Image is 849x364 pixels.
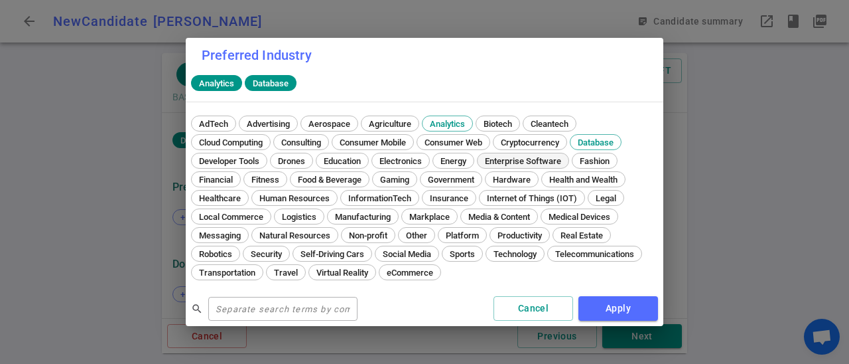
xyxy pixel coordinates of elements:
span: Biotech [479,119,517,129]
span: Drones [273,156,310,166]
span: Telecommunications [551,249,639,259]
span: Food & Beverage [293,175,366,185]
span: Education [319,156,365,166]
span: InformationTech [344,193,416,203]
span: Aerospace [304,119,355,129]
span: Energy [436,156,471,166]
span: Manufacturing [330,212,395,222]
button: Cancel [493,296,573,321]
span: Cleantech [526,119,573,129]
span: Electronics [375,156,426,166]
span: Fitness [247,175,284,185]
span: Health and Wealth [545,175,622,185]
span: Natural Resources [255,230,335,240]
span: Consulting [277,137,326,147]
span: Gaming [375,175,414,185]
span: Cryptocurrency [496,137,564,147]
span: Hardware [488,175,535,185]
span: Self-Driving Cars [296,249,369,259]
span: Cloud Computing [194,137,267,147]
input: Separate search terms by comma or space [208,298,358,319]
span: Technology [489,249,541,259]
span: Analytics [425,119,470,129]
span: Financial [194,175,237,185]
span: Platform [441,230,484,240]
span: Fashion [575,156,614,166]
span: Markplace [405,212,454,222]
span: Social Media [378,249,436,259]
span: Agriculture [364,119,416,129]
span: Government [423,175,479,185]
span: Developer Tools [194,156,264,166]
span: Robotics [194,249,237,259]
span: Productivity [493,230,547,240]
span: eCommerce [382,268,438,278]
span: AdTech [194,119,233,129]
span: Medical Devices [544,212,615,222]
span: Database [573,137,618,147]
span: Advertising [242,119,294,129]
span: Transportation [194,268,260,278]
button: Apply [578,296,658,321]
span: Consumer Web [420,137,487,147]
h2: Preferred Industry [186,38,663,72]
span: Travel [269,268,302,278]
span: Consumer Mobile [335,137,411,147]
span: Database [247,78,294,88]
span: Sports [445,249,480,259]
span: Enterprise Software [480,156,566,166]
span: Insurance [425,193,473,203]
span: Real Estate [556,230,608,240]
span: Non-profit [344,230,392,240]
span: Legal [591,193,621,203]
span: Media & Content [464,212,535,222]
span: Virtual Reality [312,268,373,278]
span: Logistics [277,212,321,222]
span: Human Resources [255,193,334,203]
span: Other [401,230,432,240]
span: Security [246,249,287,259]
span: Local Commerce [194,212,268,222]
span: Internet of Things (IOT) [482,193,582,203]
span: search [191,303,203,315]
span: Analytics [194,78,239,88]
span: Messaging [194,230,245,240]
span: Healthcare [194,193,245,203]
